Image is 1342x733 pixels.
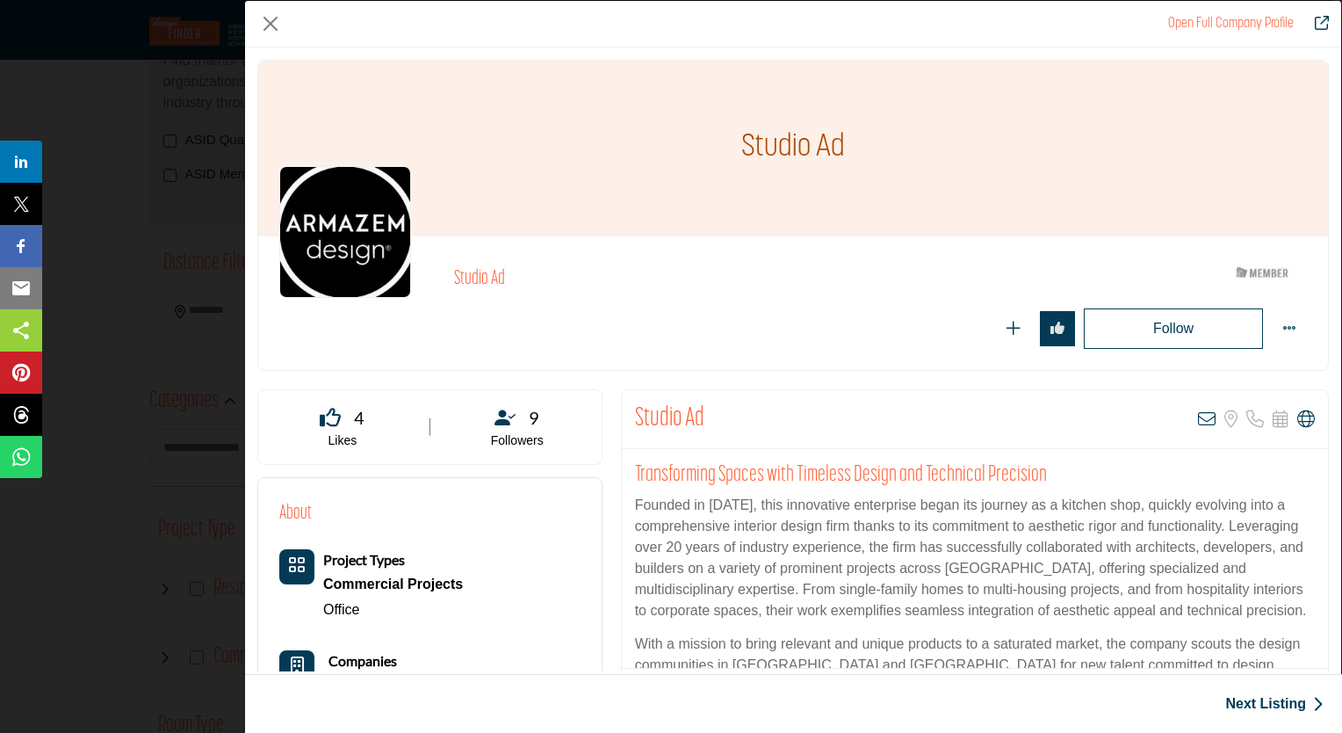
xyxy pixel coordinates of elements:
img: ASID Members [1223,262,1302,284]
button: Redirect to login page [1040,311,1075,346]
h2: Studio Ad [454,268,937,291]
button: Category Icon [279,549,314,584]
a: Office [323,602,360,617]
a: Redirect to studio-ad [1168,17,1294,31]
h2: Studio Ad [635,403,704,435]
p: Followers [455,432,580,450]
p: Likes [280,432,405,450]
a: Commercial Projects [323,571,463,598]
a: Redirect to studio-ad [1302,13,1329,34]
a: Next Listing [1225,693,1324,715]
b: Companies [328,650,397,671]
button: More Options [1272,311,1307,346]
img: studio-ad logo [279,166,411,298]
span: 4 [354,404,364,431]
div: Involve the design, construction, or renovation of spaces used for business purposes such as offi... [323,571,463,598]
span: 9 [529,404,539,431]
h2: About [279,499,312,528]
a: Project Types [323,553,405,568]
h2: Transforming Spaces with Timeless Design and Technical Precision [635,462,1315,489]
p: Founded in [DATE], this innovative enterprise began its journey as a kitchen shop, quickly evolvi... [635,495,1315,621]
button: Close [257,11,284,37]
button: Redirect to login page [996,311,1031,346]
b: Project Types [323,551,405,568]
button: Redirect to login [1084,308,1263,349]
button: Company Icon [279,650,314,686]
h1: Studio Ad [741,61,845,236]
